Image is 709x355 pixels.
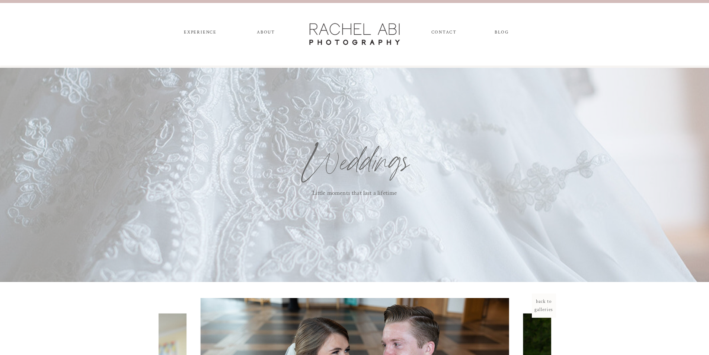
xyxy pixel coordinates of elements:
[488,30,515,38] a: blog
[181,30,220,38] a: experience
[256,30,277,38] a: ABOUT
[249,136,460,190] a: Weddings
[298,188,411,197] p: Little moments that last a lifetime
[533,298,555,314] a: back to galleries
[431,30,456,38] a: CONTACT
